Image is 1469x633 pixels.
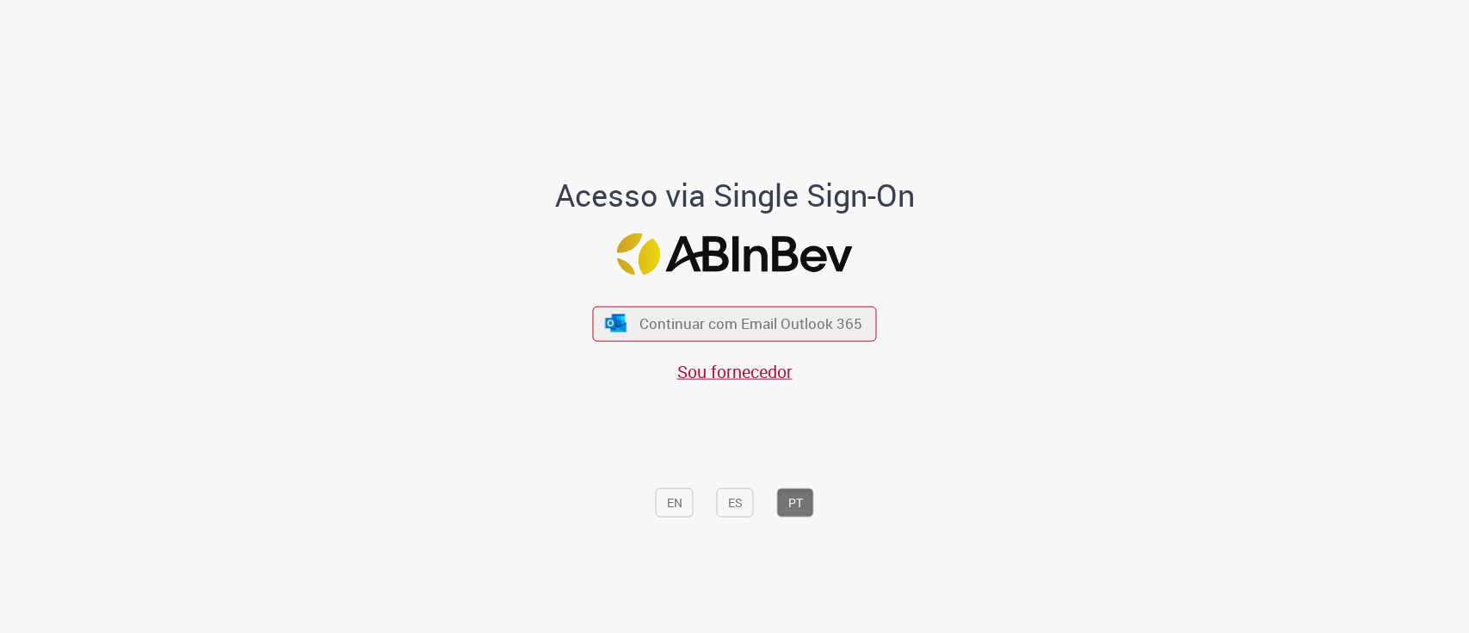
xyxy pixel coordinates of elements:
[639,313,862,333] span: Continuar com Email Outlook 365
[593,306,877,341] button: ícone Azure/Microsoft 360 Continuar com Email Outlook 365
[617,233,853,276] img: Logo ABInBev
[677,360,793,383] a: Sou fornecedor
[717,488,754,518] button: ES
[656,488,694,518] button: EN
[496,178,973,213] h1: Acesso via Single Sign-On
[603,314,627,332] img: ícone Azure/Microsoft 360
[777,488,814,518] button: PT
